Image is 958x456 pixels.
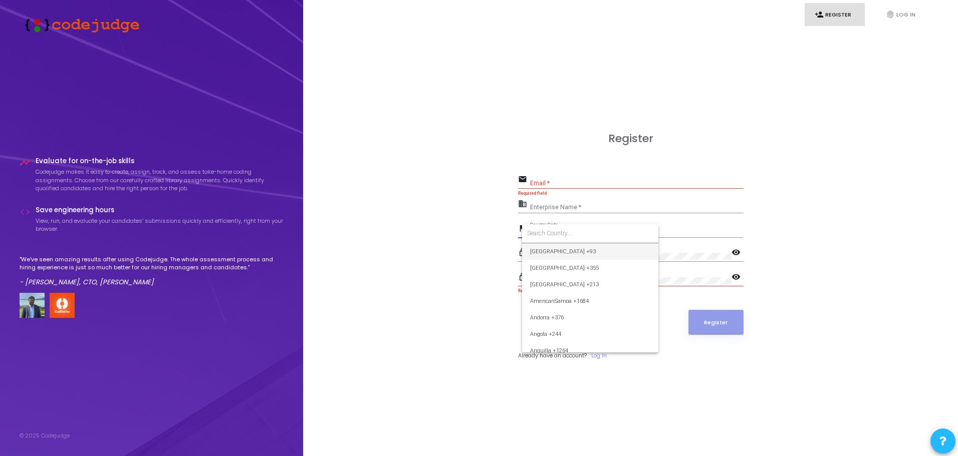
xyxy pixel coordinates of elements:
[530,276,650,293] span: [GEOGRAPHIC_DATA] +213
[530,243,650,260] span: [GEOGRAPHIC_DATA] +93
[530,309,650,326] span: Andorra +376
[530,293,650,309] span: AmericanSamoa +1684
[530,326,650,342] span: Angola +244
[530,260,650,276] span: [GEOGRAPHIC_DATA] +355
[530,342,650,359] span: Anguilla +1264
[527,229,653,238] input: Search Country...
